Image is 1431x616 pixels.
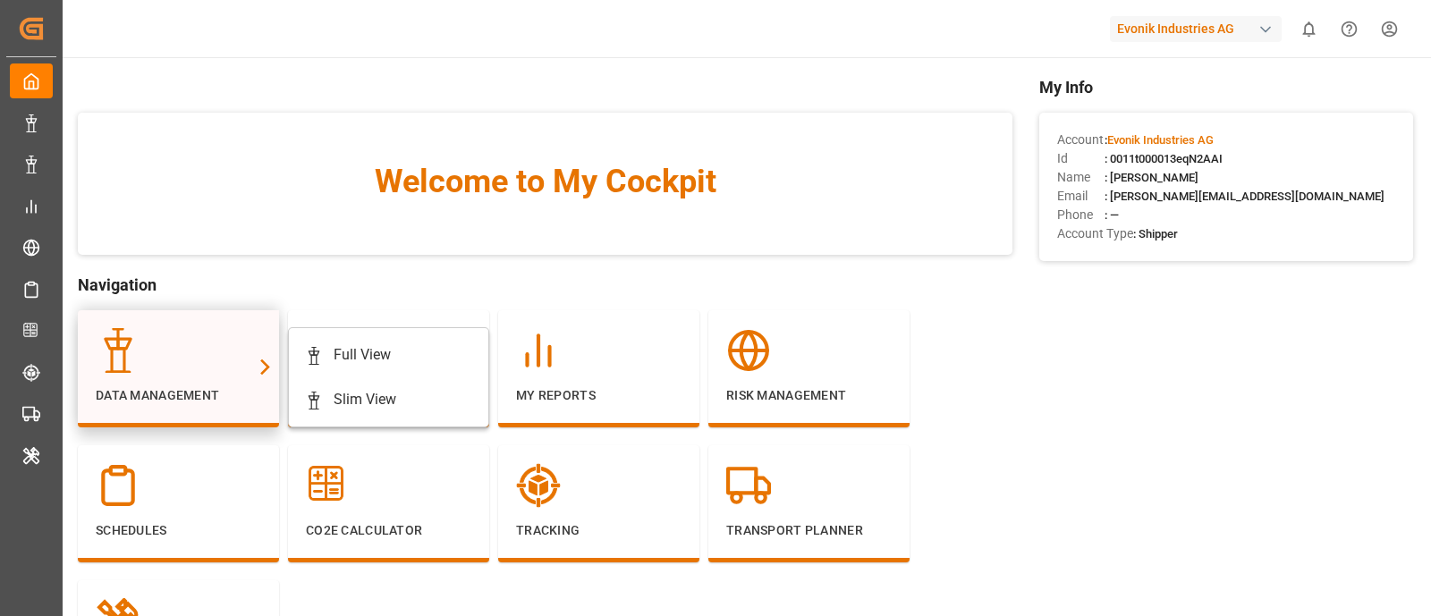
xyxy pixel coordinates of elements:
span: : — [1105,208,1119,222]
p: Tracking [516,521,682,540]
span: Id [1057,149,1105,168]
div: Slim View [334,389,396,410]
p: Data Management [96,386,261,405]
div: Evonik Industries AG [1110,16,1282,42]
span: Phone [1057,206,1105,224]
span: : [1105,133,1214,147]
span: Navigation [78,273,1012,297]
p: Transport Planner [726,521,892,540]
button: Help Center [1329,9,1369,49]
span: : 0011t000013eqN2AAI [1105,152,1223,165]
div: Full View [334,344,391,366]
span: Evonik Industries AG [1107,133,1214,147]
p: My Reports [516,386,682,405]
span: My Info [1039,75,1413,99]
span: : [PERSON_NAME][EMAIL_ADDRESS][DOMAIN_NAME] [1105,190,1384,203]
p: CO2e Calculator [306,521,471,540]
span: Account [1057,131,1105,149]
p: Schedules [96,521,261,540]
span: Account Type [1057,224,1133,243]
span: Name [1057,168,1105,187]
button: Evonik Industries AG [1110,12,1289,46]
span: Email [1057,187,1105,206]
button: show 0 new notifications [1289,9,1329,49]
span: Welcome to My Cockpit [114,157,977,206]
span: : Shipper [1133,227,1178,240]
a: Full View [298,333,479,377]
span: : [PERSON_NAME] [1105,171,1198,184]
p: Risk Management [726,386,892,405]
a: Slim View [298,377,479,422]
